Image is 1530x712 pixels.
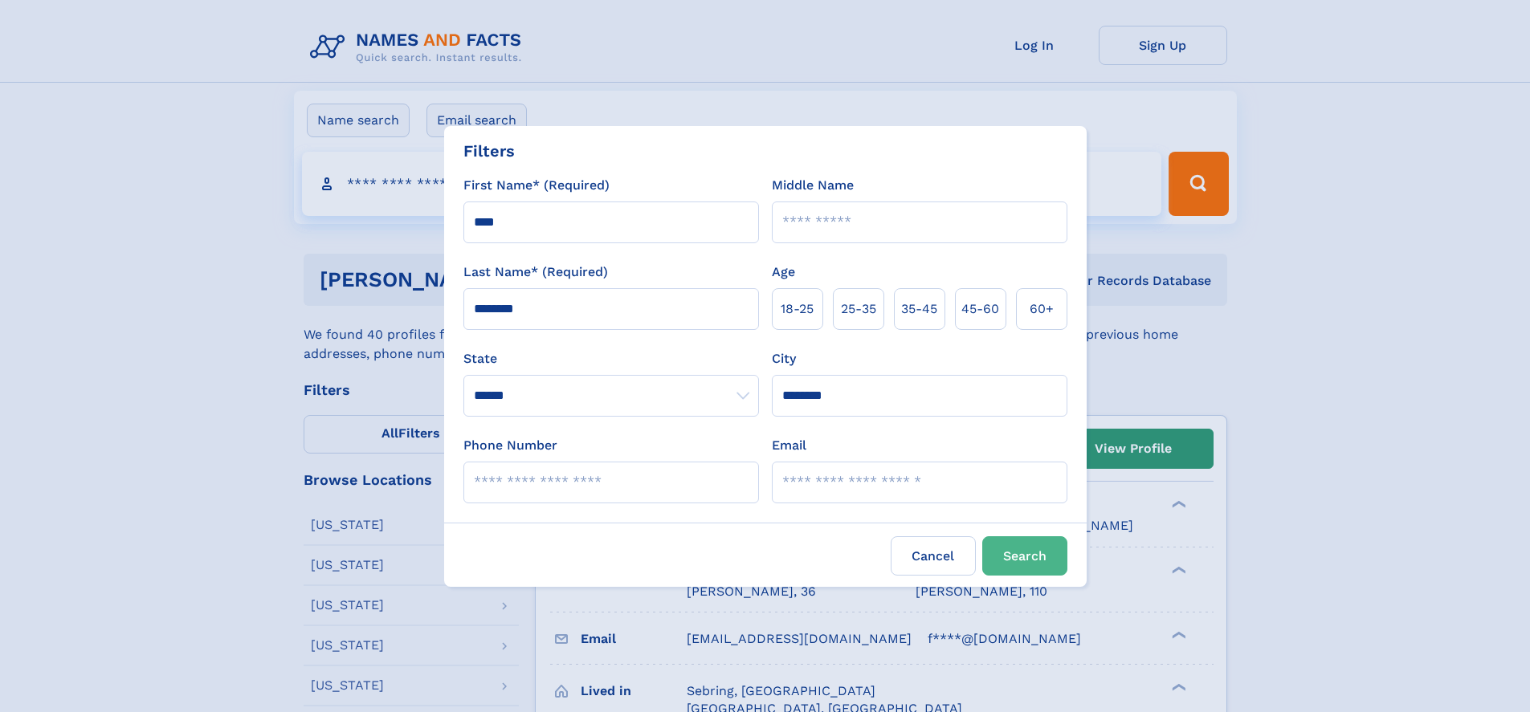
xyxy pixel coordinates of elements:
span: 25‑35 [841,299,876,319]
span: 45‑60 [961,299,999,319]
div: Filters [463,139,515,163]
button: Search [982,536,1067,576]
label: Email [772,436,806,455]
label: Middle Name [772,176,854,195]
span: 60+ [1030,299,1054,319]
span: 35‑45 [901,299,937,319]
span: 18‑25 [781,299,814,319]
label: Cancel [891,536,976,576]
label: Age [772,262,795,282]
label: Last Name* (Required) [463,262,608,282]
label: State [463,349,759,368]
label: First Name* (Required) [463,176,610,195]
label: Phone Number [463,436,557,455]
label: City [772,349,796,368]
